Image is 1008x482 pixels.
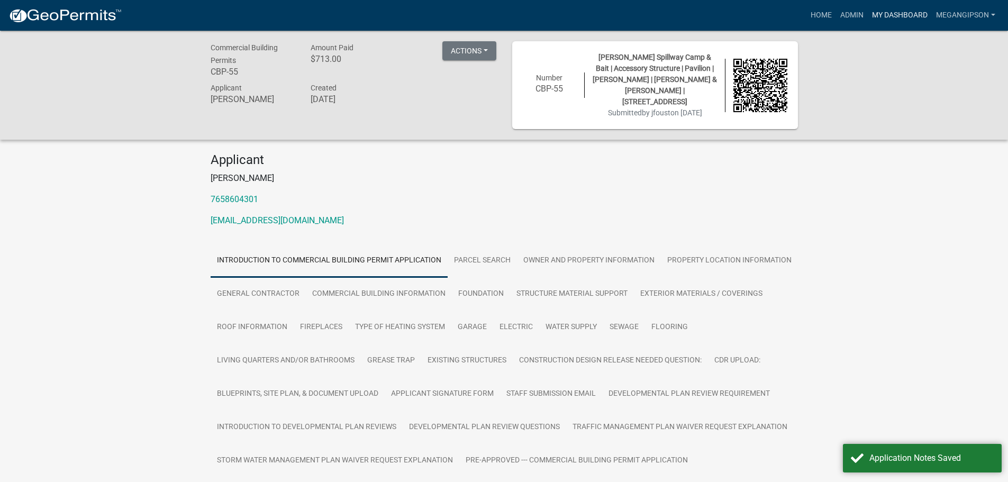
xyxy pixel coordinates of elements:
[211,344,361,378] a: Living Quarters and/or Bathrooms
[361,344,421,378] a: Grease Trap
[421,344,513,378] a: Existing Structures
[602,377,776,411] a: Developmental Plan Review Requirement
[211,444,459,478] a: Storm Water Management Plan Waiver Request Explanation
[869,452,994,465] div: Application Notes Saved
[733,59,787,113] img: QR code
[539,311,603,344] a: Water Supply
[211,277,306,311] a: General Contractor
[349,311,451,344] a: Type of Heating System
[211,411,403,444] a: Introduction to Developmental Plan Reviews
[517,244,661,278] a: Owner and Property Information
[448,244,517,278] a: Parcel search
[708,344,767,378] a: CDR Upload:
[836,5,868,25] a: Admin
[403,411,566,444] a: Developmental Plan Review Questions
[311,43,353,52] span: Amount Paid
[311,84,337,92] span: Created
[311,54,395,64] h6: $713.00
[868,5,932,25] a: My Dashboard
[211,311,294,344] a: Roof Information
[294,311,349,344] a: Fireplaces
[536,74,562,82] span: Number
[442,41,496,60] button: Actions
[645,311,694,344] a: Flooring
[452,277,510,311] a: Foundation
[603,311,645,344] a: Sewage
[634,277,769,311] a: Exterior Materials / Coverings
[311,94,395,104] h6: [DATE]
[306,277,452,311] a: Commercial Building Information
[211,194,258,204] a: 7658604301
[211,244,448,278] a: Introduction to Commercial Building Permit Application
[642,108,670,117] span: by jfoust
[211,152,798,168] h4: Applicant
[211,377,385,411] a: Blueprints, Site Plan, & Document Upload
[211,172,798,185] p: [PERSON_NAME]
[500,377,602,411] a: Staff Submission Email
[566,411,794,444] a: Traffic Management Plan Waiver Request Explanation
[493,311,539,344] a: Electric
[523,84,577,94] h6: CBP-55
[211,94,295,104] h6: [PERSON_NAME]
[593,53,717,106] span: [PERSON_NAME] Spillway Camp & Bait | Accessory Structure | Pavilion | [PERSON_NAME] | [PERSON_NAM...
[211,67,295,77] h6: CBP-55
[510,277,634,311] a: Structure Material Support
[211,84,242,92] span: Applicant
[211,215,344,225] a: [EMAIL_ADDRESS][DOMAIN_NAME]
[608,108,702,117] span: Submitted on [DATE]
[211,43,278,65] span: Commercial Building Permits
[513,344,708,378] a: Construction Design Release Needed Question:
[459,444,694,478] a: Pre-Approved --- Commercial Building Permit Application
[806,5,836,25] a: Home
[451,311,493,344] a: Garage
[932,5,1000,25] a: megangipson
[385,377,500,411] a: Applicant Signature Form
[661,244,798,278] a: Property Location Information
